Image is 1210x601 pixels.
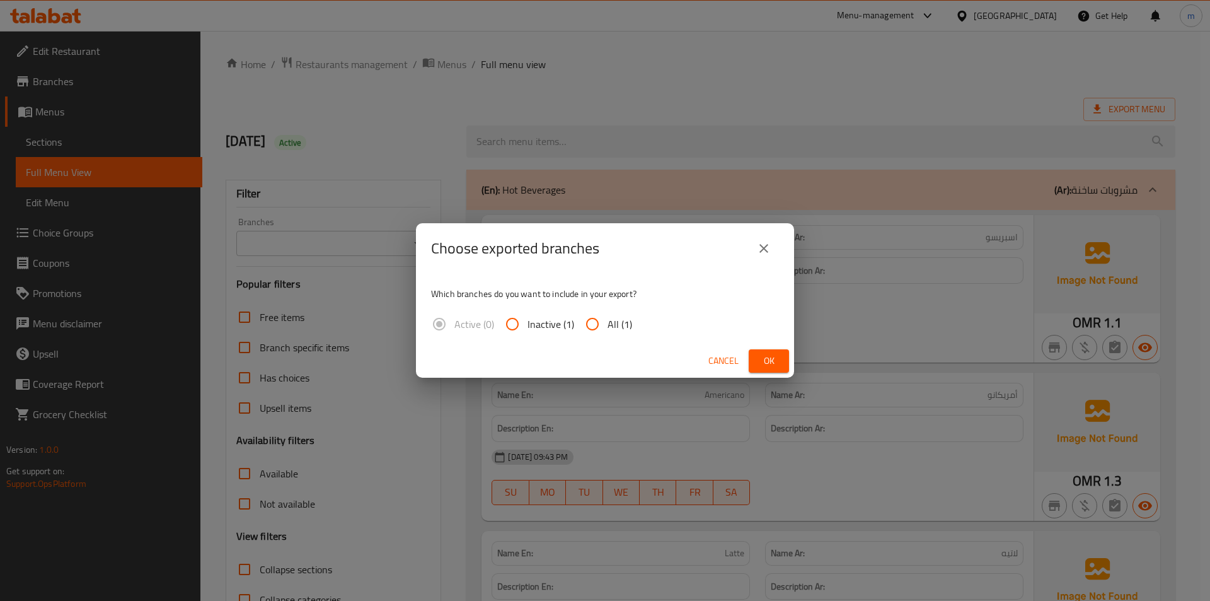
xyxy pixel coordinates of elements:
p: Which branches do you want to include in your export? [431,288,779,300]
span: Active (0) [454,317,494,332]
button: Cancel [703,349,744,373]
span: Ok [759,353,779,369]
span: All (1) [608,317,632,332]
button: Ok [749,349,789,373]
button: close [749,233,779,264]
span: Inactive (1) [527,317,574,332]
h2: Choose exported branches [431,238,599,259]
span: Cancel [708,353,739,369]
